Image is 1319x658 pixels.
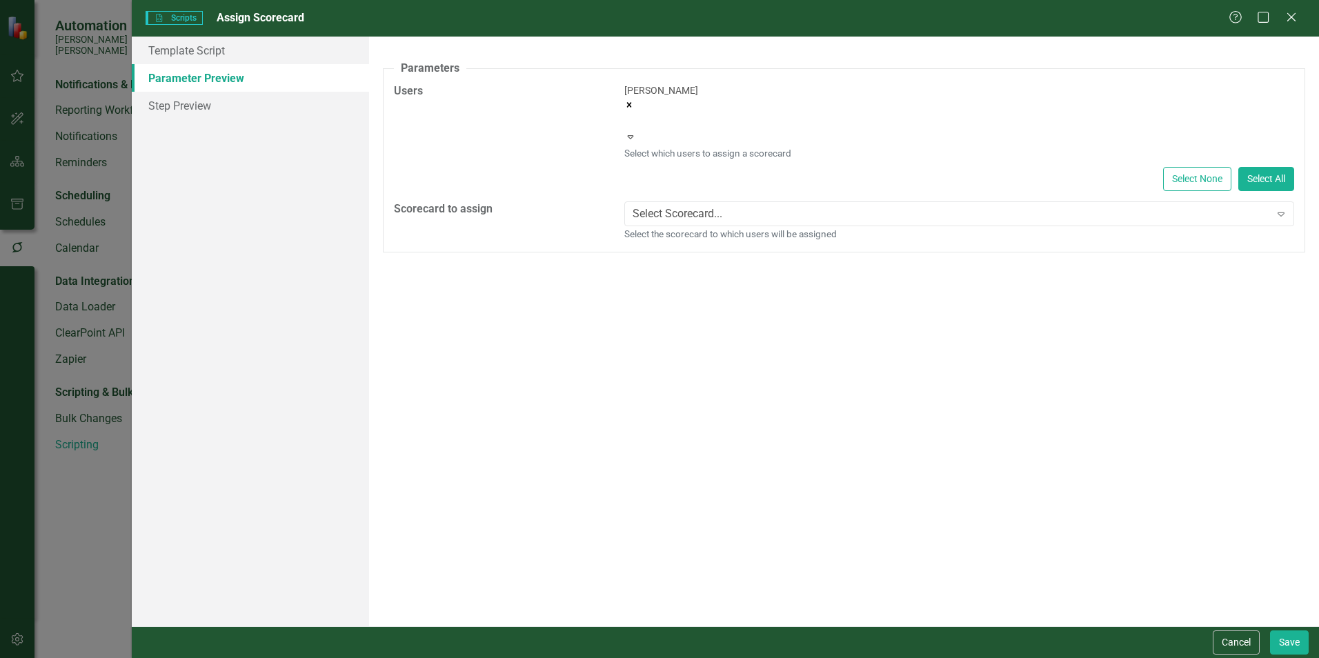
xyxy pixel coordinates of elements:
span: Scripts [146,11,202,25]
div: [PERSON_NAME] [624,83,1294,97]
button: Save [1270,630,1309,655]
a: Parameter Preview [132,64,369,92]
label: Users [394,83,614,99]
legend: Parameters [394,61,466,77]
div: Select Scorecard... [633,206,722,222]
button: Cancel [1213,630,1260,655]
small: Select the scorecard to which users will be assigned [624,228,1294,241]
small: Select which users to assign a scorecard [624,147,1294,160]
span: Assign Scorecard [217,11,304,24]
a: Template Script [132,37,369,64]
button: Select All [1238,167,1294,191]
label: Scorecard to assign [394,201,614,217]
a: Step Preview [132,92,369,119]
button: Select None [1163,167,1231,191]
div: Remove Sarah Arrants [624,97,1294,111]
